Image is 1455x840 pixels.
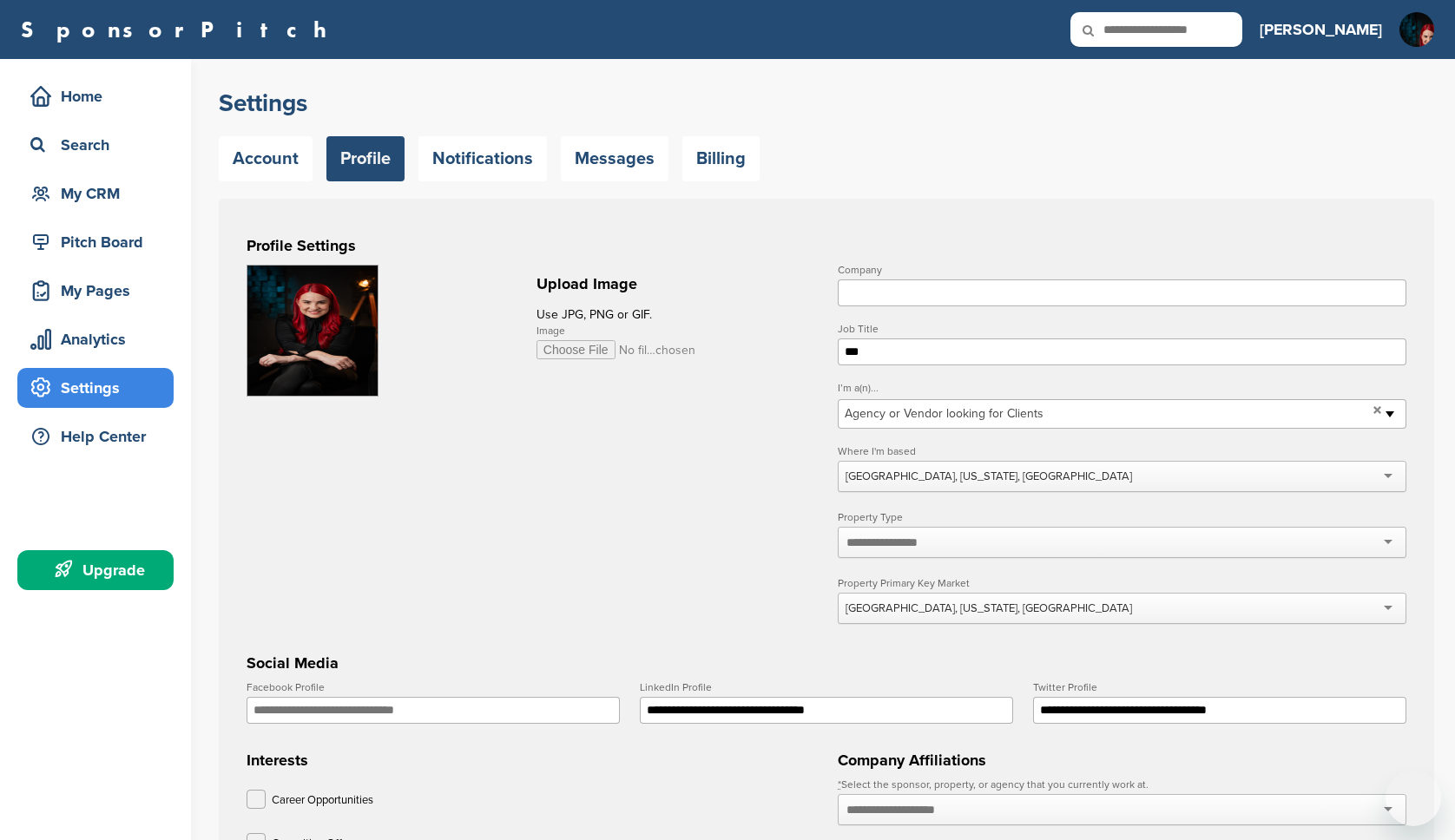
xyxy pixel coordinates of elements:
div: My CRM [26,178,174,209]
h3: Interests [247,748,815,772]
p: Career Opportunities [272,790,373,811]
label: Twitter Profile [1033,682,1406,692]
img: Img 9055 [247,266,378,396]
h3: Company Affiliations [838,748,1406,772]
a: My Pages [17,271,174,311]
label: Select the sponsor, property, or agency that you currently work at. [838,779,1406,790]
div: Home [26,81,174,112]
label: I’m a(n)... [838,383,1406,393]
label: Property Primary Key Market [838,578,1406,588]
div: Search [26,129,174,161]
a: SponsorPitch [21,18,338,41]
iframe: Botón para iniciar la ventana de mensajería [1386,771,1441,826]
a: Account [219,136,313,181]
div: Upgrade [26,555,174,586]
h2: Upload Image [537,272,815,296]
a: Billing [682,136,760,181]
a: Settings [17,368,174,408]
label: Facebook Profile [247,682,620,692]
a: [PERSON_NAME] [1260,10,1382,49]
h3: Profile Settings [247,233,1406,258]
h3: [PERSON_NAME] [1260,17,1382,42]
a: Pitch Board [17,222,174,262]
label: Property Type [838,512,1406,522]
a: Profile [326,136,405,181]
a: Upgrade [17,550,174,590]
label: Job Title [838,324,1406,334]
div: Pitch Board [26,226,174,258]
div: [GEOGRAPHIC_DATA], [US_STATE], [GEOGRAPHIC_DATA] [846,600,1132,616]
a: Search [17,125,174,165]
a: Notifications [418,136,547,181]
div: Analytics [26,324,174,355]
div: My Pages [26,275,174,306]
span: Agency or Vendor looking for Clients [845,404,1366,424]
p: Use JPG, PNG or GIF. [537,304,815,325]
h2: Settings [219,88,1434,119]
abbr: required [838,778,841,791]
a: Messages [561,136,668,181]
a: Analytics [17,319,174,359]
a: Help Center [17,417,174,456]
div: [GEOGRAPHIC_DATA], [US_STATE], [GEOGRAPHIC_DATA] [846,469,1132,484]
div: Help Center [26,421,174,452]
h3: Social Media [247,651,1406,675]
a: Home [17,76,174,116]
label: Image [537,325,815,336]
label: LinkedIn Profile [640,682,1013,692]
label: Company [838,265,1406,275]
div: Settings [26,372,174,404]
a: My CRM [17,174,174,213]
label: Where I'm based [838,446,1406,456]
